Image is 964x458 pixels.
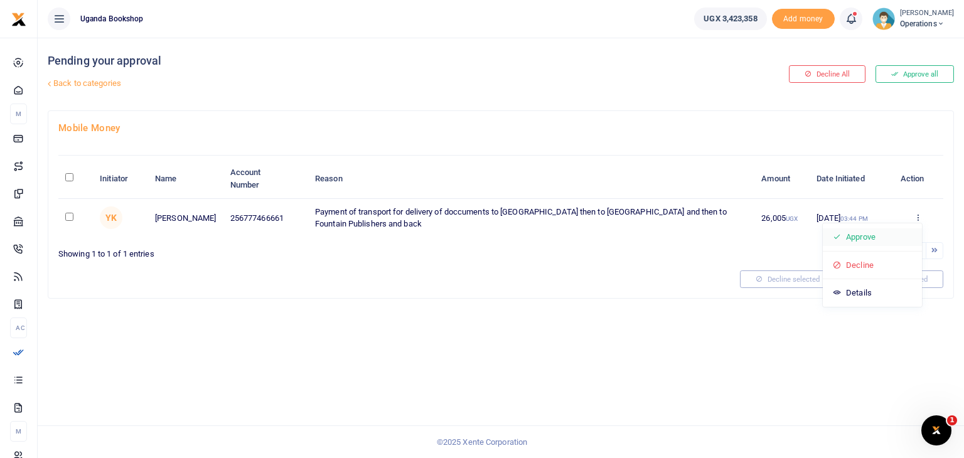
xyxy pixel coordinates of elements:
a: profile-user [PERSON_NAME] Operations [872,8,954,30]
small: UGX [786,215,798,222]
span: 1 [947,415,957,425]
h4: Mobile Money [58,121,943,135]
button: Approve all [876,65,954,83]
td: [DATE] [810,199,893,237]
th: Reason: activate to sort column ascending [308,159,754,198]
span: Yvone Kaliboobo [100,206,122,229]
span: Uganda bookshop [75,13,149,24]
li: M [10,421,27,442]
th: Action: activate to sort column ascending [893,159,943,198]
li: M [10,104,27,124]
li: Wallet ballance [689,8,771,30]
div: Showing 1 to 1 of 1 entries [58,241,496,260]
td: [PERSON_NAME] [148,199,223,237]
a: Decline [823,257,922,274]
td: 26,005 [754,199,810,237]
a: Details [823,284,922,302]
a: Back to categories [45,73,648,94]
a: logo-small logo-large logo-large [11,14,26,23]
th: Initiator: activate to sort column ascending [93,159,148,198]
h4: Pending your approval [48,54,648,68]
iframe: Intercom live chat [921,415,951,445]
td: Payment of transport for delivery of doccuments to [GEOGRAPHIC_DATA] then to [GEOGRAPHIC_DATA] an... [308,199,754,237]
th: Amount: activate to sort column ascending [754,159,810,198]
small: 03:44 PM [840,215,868,222]
a: Add money [772,13,835,23]
td: 256777466661 [223,199,308,237]
small: [PERSON_NAME] [900,8,954,19]
span: Add money [772,9,835,29]
th: Name: activate to sort column ascending [148,159,223,198]
th: : activate to sort column descending [58,159,93,198]
a: UGX 3,423,358 [694,8,766,30]
span: UGX 3,423,358 [704,13,757,25]
img: profile-user [872,8,895,30]
img: logo-small [11,12,26,27]
li: Toup your wallet [772,9,835,29]
th: Date Initiated: activate to sort column ascending [810,159,893,198]
span: Operations [900,18,954,29]
button: Decline All [789,65,865,83]
li: Ac [10,317,27,338]
a: Approve [823,228,922,246]
th: Account Number: activate to sort column ascending [223,159,308,198]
